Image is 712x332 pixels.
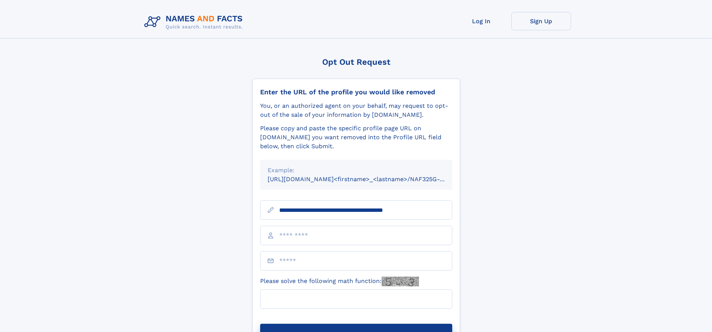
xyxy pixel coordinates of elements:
label: Please solve the following math function: [260,277,419,286]
small: [URL][DOMAIN_NAME]<firstname>_<lastname>/NAF325G-xxxxxxxx [268,176,466,183]
div: You, or an authorized agent on your behalf, may request to opt-out of the sale of your informatio... [260,101,452,119]
a: Log In [451,12,511,30]
div: Example: [268,166,445,175]
div: Please copy and paste the specific profile page URL on [DOMAIN_NAME] you want removed into the Pr... [260,124,452,151]
a: Sign Up [511,12,571,30]
div: Enter the URL of the profile you would like removed [260,88,452,96]
div: Opt Out Request [252,57,460,67]
img: Logo Names and Facts [141,12,249,32]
